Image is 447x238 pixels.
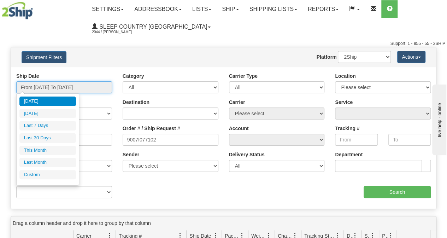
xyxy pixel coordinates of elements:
[2,41,445,47] div: Support: 1 - 855 - 55 - 2SHIP
[19,146,76,155] li: This Month
[5,6,65,11] div: live help - online
[98,24,207,30] span: Sleep Country [GEOGRAPHIC_DATA]
[19,97,76,106] li: [DATE]
[335,125,359,132] label: Tracking #
[317,53,337,60] label: Platform
[19,158,76,167] li: Last Month
[244,0,302,18] a: Shipping lists
[217,0,244,18] a: Ship
[22,51,66,63] button: Shipment Filters
[123,72,144,80] label: Category
[16,72,39,80] label: Ship Date
[229,72,258,80] label: Carrier Type
[397,51,425,63] button: Actions
[229,99,245,106] label: Carrier
[2,2,33,19] img: logo2044.jpg
[87,0,129,18] a: Settings
[229,151,265,158] label: Delivery Status
[123,151,139,158] label: Sender
[19,133,76,143] li: Last 30 Days
[19,170,76,180] li: Custom
[335,134,377,146] input: From
[187,0,217,18] a: Lists
[431,83,446,155] iframe: chat widget
[87,18,216,36] a: Sleep Country [GEOGRAPHIC_DATA] 2044 / [PERSON_NAME]
[229,125,249,132] label: Account
[19,109,76,118] li: [DATE]
[335,99,353,106] label: Service
[335,72,355,80] label: Location
[129,0,187,18] a: Addressbook
[302,0,344,18] a: Reports
[388,134,431,146] input: To
[335,151,363,158] label: Department
[123,125,180,132] label: Order # / Ship Request #
[92,29,145,36] span: 2044 / [PERSON_NAME]
[364,186,431,198] input: Search
[11,216,436,230] div: grid grouping header
[123,99,149,106] label: Destination
[19,121,76,130] li: Last 7 Days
